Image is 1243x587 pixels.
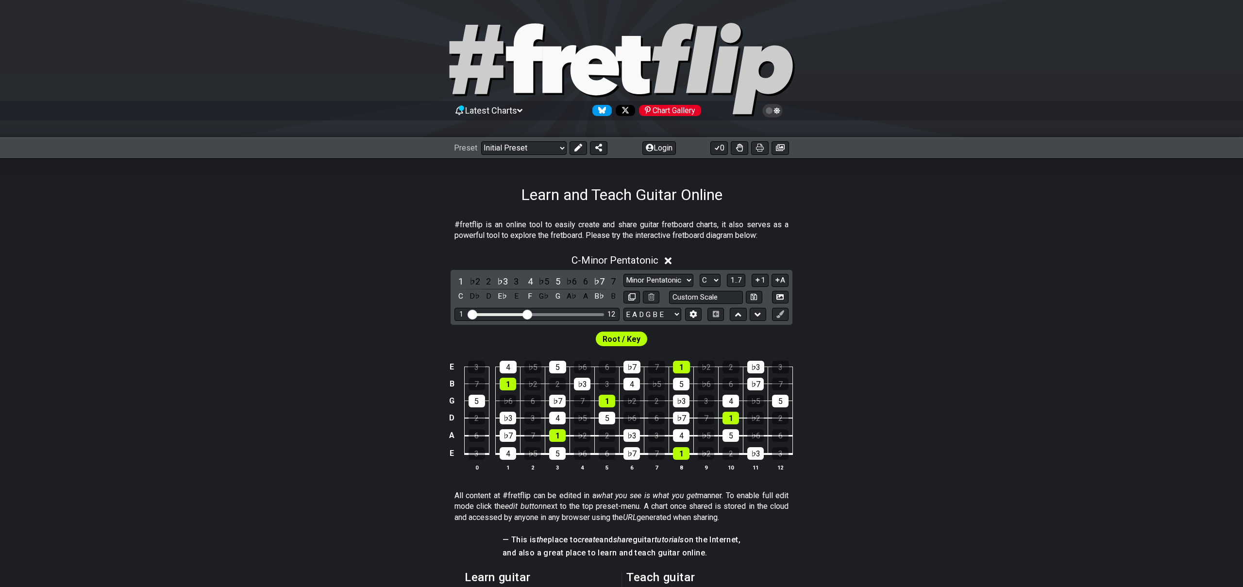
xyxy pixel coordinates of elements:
div: 2 [549,378,566,390]
select: Preset [481,141,567,155]
div: ♭2 [747,412,764,424]
th: 10 [719,462,743,472]
div: 5 [673,378,689,390]
button: Share Preset [590,141,607,155]
div: ♭5 [698,429,714,442]
th: 2 [521,462,545,472]
button: Toggle horizontal chord view [707,308,724,321]
div: ♭3 [747,447,764,460]
div: toggle pitch class [482,290,495,303]
div: 1 [549,429,566,442]
div: toggle scale degree [552,275,564,288]
div: 7 [574,395,590,407]
div: 7 [648,361,665,373]
div: 5 [722,429,739,442]
td: D [446,409,458,427]
div: 4 [673,429,689,442]
button: 0 [710,141,728,155]
div: toggle pitch class [454,290,467,303]
div: toggle scale degree [496,275,509,288]
td: G [446,392,458,409]
span: Preset [454,143,477,152]
div: 3 [469,447,485,460]
button: Move down [750,308,766,321]
div: ♭7 [549,395,566,407]
div: toggle pitch class [565,290,578,303]
button: A [772,274,789,287]
div: ♭5 [648,378,665,390]
div: ♭6 [747,429,764,442]
h4: — This is place to and guitar on the Internet, [503,535,740,545]
button: Toggle Dexterity for all fretkits [731,141,748,155]
div: ♭3 [623,429,640,442]
em: tutorials [655,535,684,544]
div: 3 [599,378,615,390]
div: 5 [549,361,566,373]
div: 2 [722,361,739,373]
div: ♭6 [574,361,591,373]
div: 4 [549,412,566,424]
td: E [446,359,458,376]
div: 6 [599,361,616,373]
div: 3 [468,361,485,373]
div: 3 [648,429,665,442]
div: ♭6 [500,395,516,407]
span: C - Minor Pentatonic [571,254,658,266]
th: 9 [694,462,719,472]
div: Chart Gallery [639,105,701,116]
div: ♭7 [623,361,640,373]
th: 12 [768,462,793,472]
div: ♭2 [698,361,715,373]
div: toggle pitch class [579,290,592,303]
div: 2 [772,412,789,424]
button: Edit Preset [570,141,587,155]
div: toggle scale degree [593,275,605,288]
div: ♭5 [747,395,764,407]
div: 4 [722,395,739,407]
div: Visible fret range [454,308,620,321]
div: 12 [607,310,615,319]
span: First enable full edit mode to edit [603,332,640,346]
div: 6 [772,429,789,442]
button: Create image [772,141,789,155]
div: toggle pitch class [496,290,509,303]
th: 11 [743,462,768,472]
div: 2 [469,412,485,424]
em: edit button [505,502,542,511]
button: 1 [752,274,768,287]
em: the [537,535,548,544]
div: 5 [599,412,615,424]
div: 6 [599,447,615,460]
div: ♭3 [673,395,689,407]
div: ♭7 [623,447,640,460]
div: ♭7 [673,412,689,424]
span: 1..7 [730,276,742,285]
div: 1 [599,395,615,407]
em: create [578,535,599,544]
th: 0 [464,462,489,472]
div: 4 [500,361,517,373]
div: 6 [469,429,485,442]
h1: Learn and Teach Guitar Online [521,185,722,204]
span: Latest Charts [465,105,517,116]
div: 7 [469,378,485,390]
button: First click edit preset to enable marker editing [772,308,789,321]
div: 1 [459,310,463,319]
div: toggle pitch class [593,290,605,303]
div: toggle scale degree [510,275,522,288]
div: toggle scale degree [607,275,620,288]
a: #fretflip at Pinterest [635,105,701,116]
td: B [446,375,458,392]
div: toggle pitch class [538,290,550,303]
div: toggle scale degree [524,275,537,288]
div: 6 [648,412,665,424]
th: 3 [545,462,570,472]
span: Toggle light / dark theme [767,106,778,115]
th: 6 [620,462,644,472]
h4: and also a great place to learn and teach guitar online. [503,548,740,558]
button: Delete [643,291,659,304]
em: share [613,535,633,544]
div: ♭7 [747,378,764,390]
div: toggle scale degree [454,275,467,288]
td: E [446,444,458,463]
